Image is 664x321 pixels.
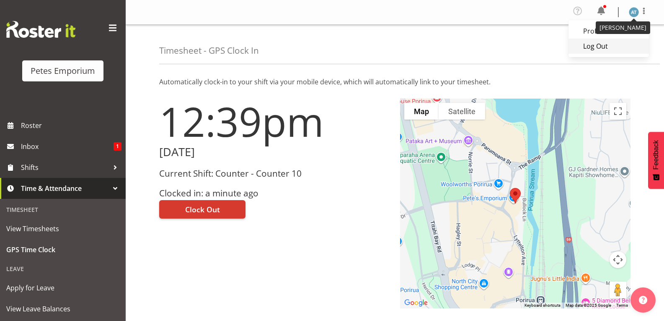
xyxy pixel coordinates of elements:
h3: Clocked in: a minute ago [159,188,390,198]
span: Clock Out [185,204,220,215]
h2: [DATE] [159,146,390,159]
span: Roster [21,119,121,132]
span: Shifts [21,161,109,174]
span: 1 [114,142,121,151]
a: Open this area in Google Maps (opens a new window) [402,298,430,308]
button: Show street map [404,103,439,120]
a: Apply for Leave [2,277,124,298]
button: Show satellite imagery [439,103,485,120]
h4: Timesheet - GPS Clock In [159,46,259,55]
button: Drag Pegman onto the map to open Street View [610,282,626,298]
span: Apply for Leave [6,282,119,294]
span: View Leave Balances [6,303,119,315]
span: GPS Time Clock [6,243,119,256]
img: Google [402,298,430,308]
img: alex-micheal-taniwha5364.jpg [629,7,639,17]
img: help-xxl-2.png [639,296,647,304]
button: Map camera controls [610,251,626,268]
span: Inbox [21,140,114,153]
a: View Leave Balances [2,298,124,319]
span: Feedback [652,140,660,170]
div: Timesheet [2,201,124,218]
button: Keyboard shortcuts [524,303,561,308]
h1: 12:39pm [159,99,390,144]
a: GPS Time Clock [2,239,124,260]
span: View Timesheets [6,222,119,235]
span: Time & Attendance [21,182,109,195]
div: Petes Emporium [31,65,95,77]
a: Profile [568,23,649,39]
div: Leave [2,260,124,277]
button: Feedback - Show survey [648,132,664,189]
button: Clock Out [159,200,245,219]
p: Automatically clock-in to your shift via your mobile device, which will automatically link to you... [159,77,630,87]
a: Log Out [568,39,649,54]
a: View Timesheets [2,218,124,239]
img: Rosterit website logo [6,21,75,38]
a: Terms (opens in new tab) [616,303,628,308]
h3: Current Shift: Counter - Counter 10 [159,169,390,178]
span: Map data ©2025 Google [566,303,611,308]
button: Toggle fullscreen view [610,103,626,120]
